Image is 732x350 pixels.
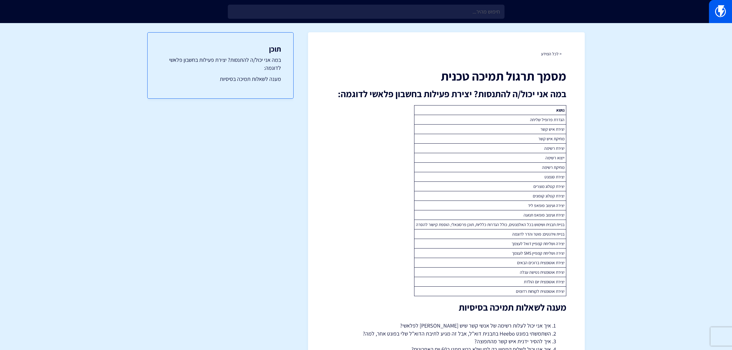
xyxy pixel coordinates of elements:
[414,134,566,144] td: מחיקת איש קשר
[414,153,566,163] td: ייצוא רשימה
[414,172,566,182] td: יצירת סגמנט
[414,229,566,239] td: בניית ווידגטים: פוטר והדר לדוגמה
[342,322,551,330] li: איך אני יכול לעלות רשימה של אנשי קשר שיש [PERSON_NAME] לפלאשי?
[414,115,566,125] td: הגדרת פרופיל שליחה
[414,220,566,229] td: בניית תבנית ושימוש בכל האלמנטים, כולל הגדרות כלליות, תוכן פרסונאלי, הוספת קישור להסרה
[342,337,551,345] li: איך להסיר ידנית איש קשר מהתפוצה?
[414,277,566,287] td: יצירת אוטומצית יום הולדת
[414,182,566,191] td: יצירת קטלוג מוצרים
[556,107,564,113] strong: נושא
[160,75,281,83] a: מענה לשאלות תמיכה בסיסיות
[414,287,566,296] td: יצירת אוטומצית לקוחות רדומים
[160,45,281,53] h3: תוכן
[414,210,566,220] td: יצירת ועיצוב פופאפ תנועה
[414,268,566,277] td: יצירת אוטומצית נטישה עגלה
[414,163,566,172] td: מחיקת רשימה
[326,302,566,312] h2: מענה לשאלות תמיכה בסיסיות
[414,258,566,268] td: יצירת אוטומצית ברוכים הבאים
[541,51,562,57] a: < לכל המידע
[414,249,566,258] td: יצירה ושליחת קמפיין SMS לעצמך
[414,144,566,153] td: יצירת רשימה
[414,239,566,249] td: יצירה ושליחת קמפיין דואל לעצמך
[160,56,281,72] a: במה אני יכול/ה להתנסות? יצירת פעילות בחשבון פלאשי לדוגמה:
[414,201,566,210] td: יצירה ועיצוב פופאפ ליד
[228,5,504,19] input: חיפוש מהיר...
[326,69,566,83] h1: מסמך תרגול תמיכה טכנית
[342,330,551,338] li: השתמשתי בפונט Heebo בתבנית דוא"ל, אבל זה מגיע לתיבת הדוא"ל שלי בפונט אחר, למה?
[414,125,566,134] td: יצירת איש קשר
[326,89,566,99] h2: במה אני יכול/ה להתנסות? יצירת פעילות בחשבון פלאשי לדוגמה:
[414,191,566,201] td: יצירת קטלוג קופונים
